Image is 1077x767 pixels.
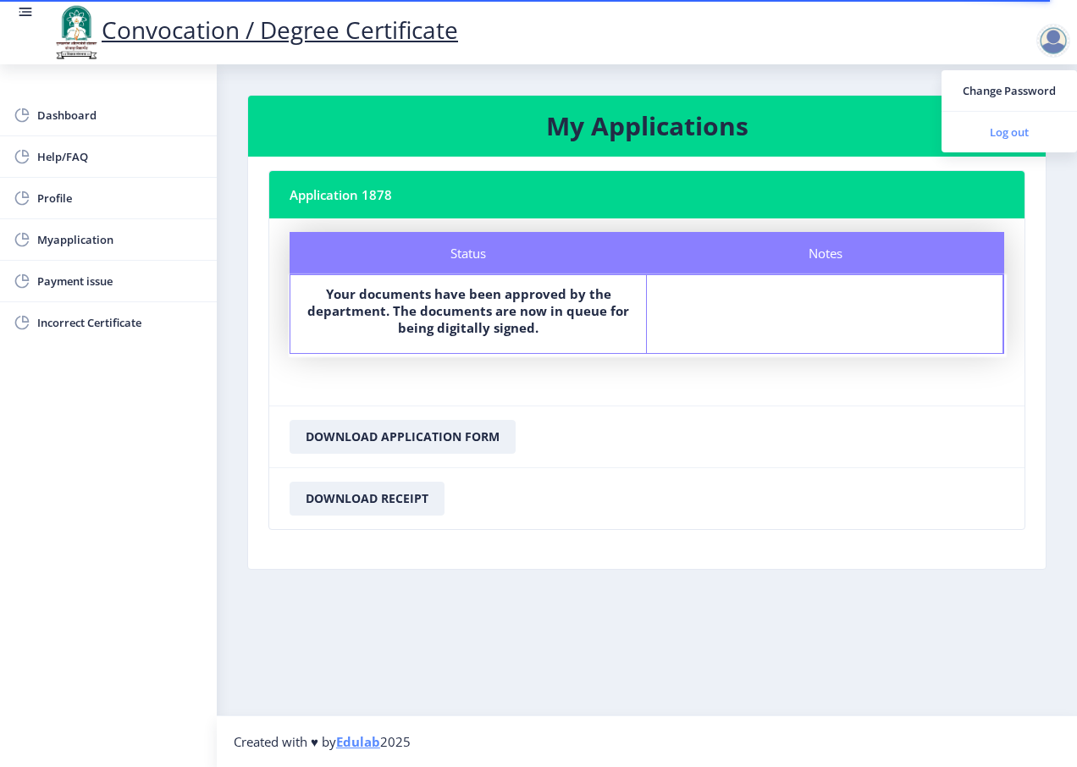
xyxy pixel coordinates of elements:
[290,420,516,454] button: Download Application Form
[942,70,1077,111] a: Change Password
[269,171,1025,218] nb-card-header: Application 1878
[37,229,203,250] span: Myapplication
[955,122,1063,142] span: Log out
[51,14,458,46] a: Convocation / Degree Certificate
[37,146,203,167] span: Help/FAQ
[336,733,380,750] a: Edulab
[268,109,1025,143] h3: My Applications
[37,271,203,291] span: Payment issue
[234,733,411,750] span: Created with ♥ by 2025
[37,188,203,208] span: Profile
[942,112,1077,152] a: Log out
[647,232,1004,274] div: Notes
[290,482,445,516] button: Download Receipt
[955,80,1063,101] span: Change Password
[307,285,629,336] b: Your documents have been approved by the department. The documents are now in queue for being dig...
[37,312,203,333] span: Incorrect Certificate
[290,232,647,274] div: Status
[37,105,203,125] span: Dashboard
[51,3,102,61] img: logo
